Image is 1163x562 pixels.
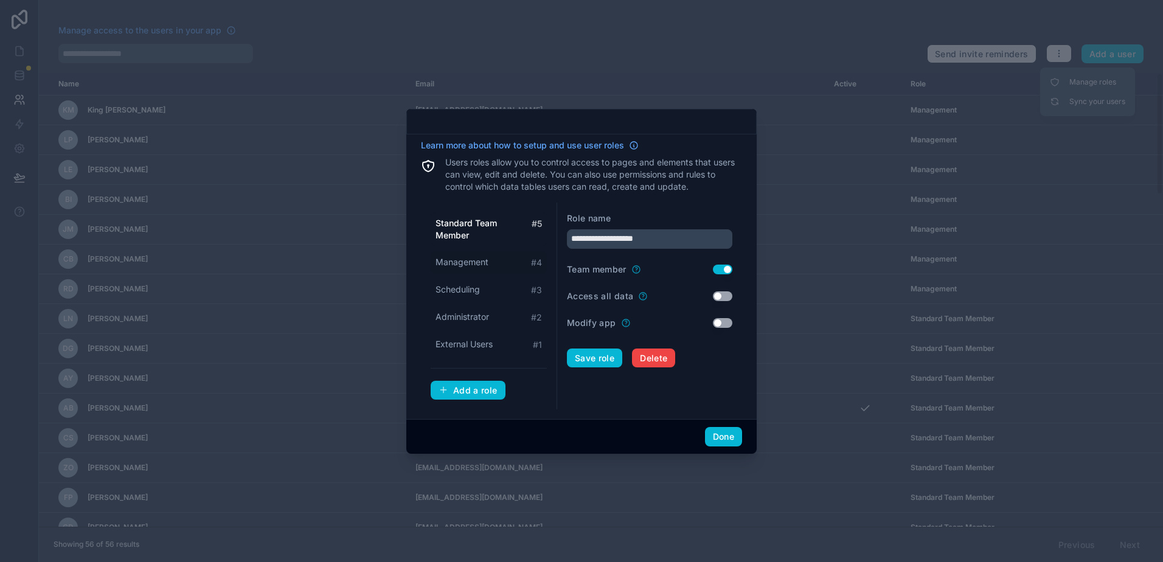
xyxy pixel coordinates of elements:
[567,263,627,276] label: Team member
[640,353,667,364] span: Delete
[632,349,675,368] button: Delete
[532,218,542,230] span: # 5
[531,284,542,296] span: # 3
[436,311,489,323] span: Administrator
[436,283,480,296] span: Scheduling
[445,156,742,193] p: Users roles allow you to control access to pages and elements that users can view, edit and delet...
[567,212,611,224] label: Role name
[421,139,639,151] a: Learn more about how to setup and use user roles
[436,338,493,350] span: External Users
[705,427,742,446] button: Done
[531,257,542,269] span: # 4
[436,256,488,268] span: Management
[567,290,633,302] label: Access all data
[567,349,622,368] button: Save role
[567,317,616,329] label: Modify app
[439,385,498,396] div: Add a role
[421,139,624,151] span: Learn more about how to setup and use user roles
[531,311,542,324] span: # 2
[431,381,505,400] button: Add a role
[533,339,542,351] span: # 1
[436,217,532,241] span: Standard Team Member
